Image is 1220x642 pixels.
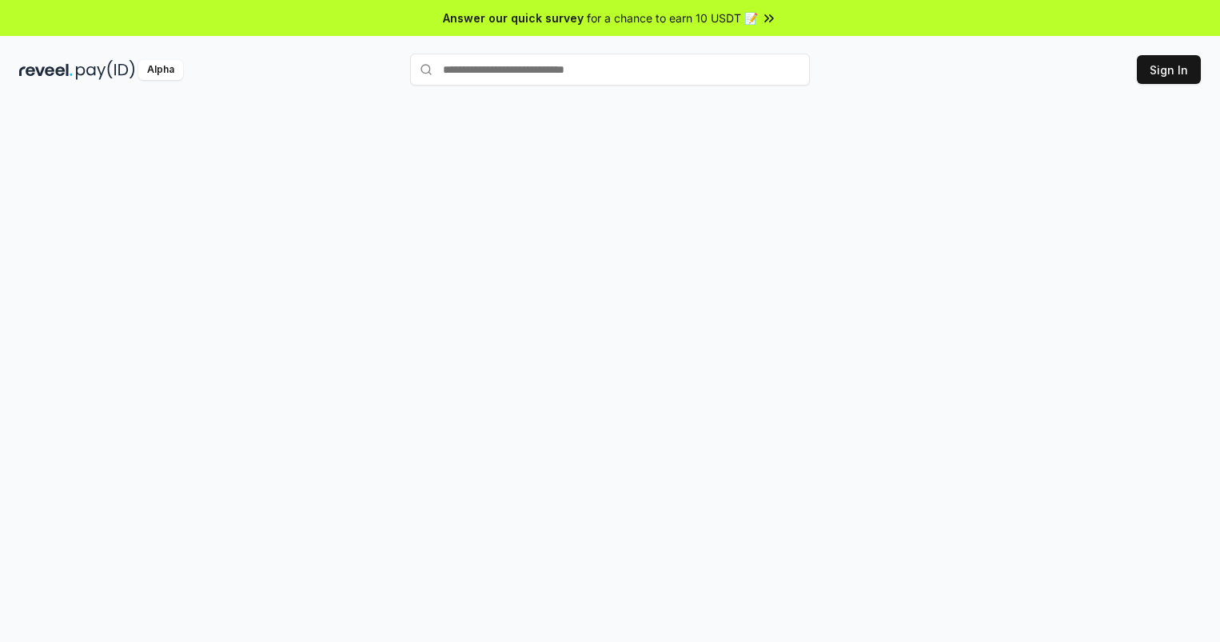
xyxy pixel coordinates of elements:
img: reveel_dark [19,60,73,80]
span: Answer our quick survey [443,10,584,26]
div: Alpha [138,60,183,80]
span: for a chance to earn 10 USDT 📝 [587,10,758,26]
img: pay_id [76,60,135,80]
button: Sign In [1137,55,1201,84]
